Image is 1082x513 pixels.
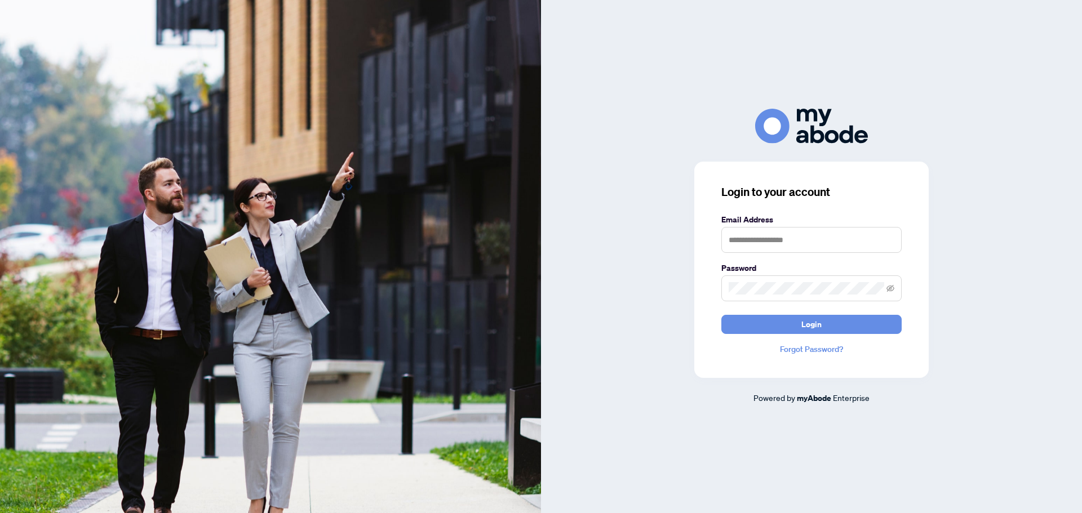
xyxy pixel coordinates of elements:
[801,315,822,333] span: Login
[721,184,902,200] h3: Login to your account
[833,392,870,403] span: Enterprise
[797,392,831,404] a: myAbode
[886,284,894,292] span: eye-invisible
[721,213,902,226] label: Email Address
[721,315,902,334] button: Login
[721,343,902,355] a: Forgot Password?
[755,109,868,143] img: ma-logo
[721,262,902,274] label: Password
[753,392,795,403] span: Powered by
